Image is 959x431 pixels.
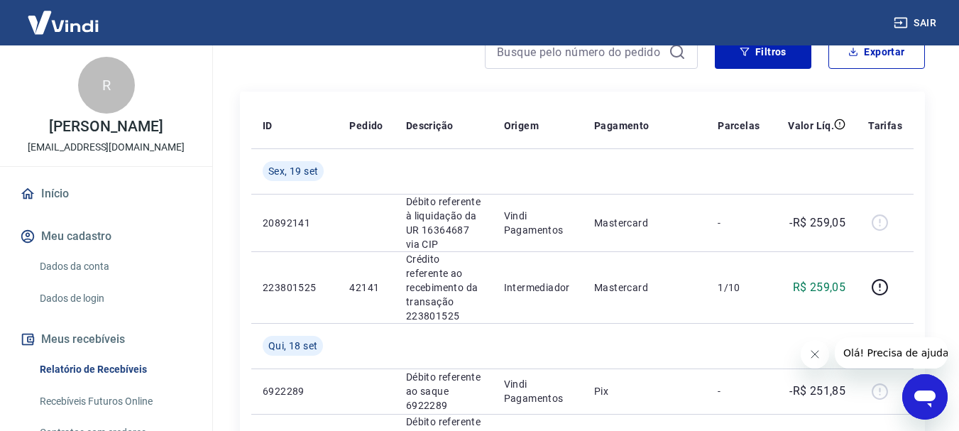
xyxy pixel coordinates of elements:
[828,35,925,69] button: Exportar
[263,280,327,295] p: 223801525
[504,280,571,295] p: Intermediador
[718,280,760,295] p: 1/10
[891,10,942,36] button: Sair
[268,164,318,178] span: Sex, 19 set
[497,41,663,62] input: Busque pelo número do pedido
[28,140,185,155] p: [EMAIL_ADDRESS][DOMAIN_NAME]
[902,374,948,420] iframe: Botão para abrir a janela de mensagens
[34,387,195,416] a: Recebíveis Futuros Online
[594,384,695,398] p: Pix
[17,221,195,252] button: Meu cadastro
[34,355,195,384] a: Relatório de Recebíveis
[263,119,273,133] p: ID
[504,119,539,133] p: Origem
[504,377,571,405] p: Vindi Pagamentos
[835,337,948,369] iframe: Mensagem da empresa
[49,119,163,134] p: [PERSON_NAME]
[349,119,383,133] p: Pedido
[718,119,760,133] p: Parcelas
[17,1,109,44] img: Vindi
[406,195,481,251] p: Débito referente à liquidação da UR 16364687 via CIP
[263,384,327,398] p: 6922289
[406,370,481,413] p: Débito referente ao saque 6922289
[718,384,760,398] p: -
[789,383,845,400] p: -R$ 251,85
[17,178,195,209] a: Início
[34,252,195,281] a: Dados da conta
[34,284,195,313] a: Dados de login
[349,280,383,295] p: 42141
[789,214,845,231] p: -R$ 259,05
[788,119,834,133] p: Valor Líq.
[268,339,317,353] span: Qui, 18 set
[594,119,650,133] p: Pagamento
[718,216,760,230] p: -
[594,280,695,295] p: Mastercard
[17,324,195,355] button: Meus recebíveis
[868,119,902,133] p: Tarifas
[594,216,695,230] p: Mastercard
[9,10,119,21] span: Olá! Precisa de ajuda?
[78,57,135,114] div: R
[793,279,846,296] p: R$ 259,05
[801,340,829,369] iframe: Fechar mensagem
[504,209,571,237] p: Vindi Pagamentos
[406,252,481,323] p: Crédito referente ao recebimento da transação 223801525
[263,216,327,230] p: 20892141
[406,119,454,133] p: Descrição
[715,35,811,69] button: Filtros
